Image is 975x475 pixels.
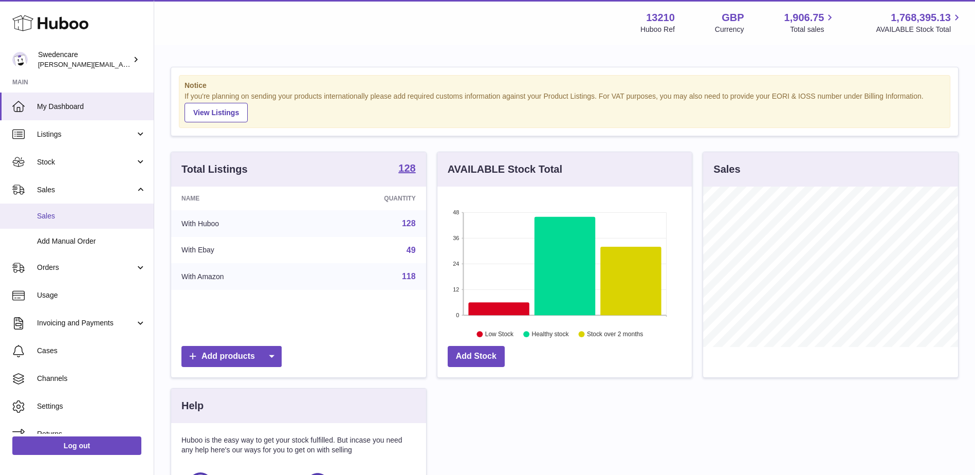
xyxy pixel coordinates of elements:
h3: AVAILABLE Stock Total [448,162,562,176]
a: Log out [12,436,141,455]
span: Returns [37,429,146,439]
text: 0 [456,312,459,318]
strong: 128 [398,163,415,173]
span: 1,906.75 [784,11,824,25]
div: Currency [715,25,744,34]
span: Sales [37,185,135,195]
a: 128 [402,219,416,228]
text: Stock over 2 months [587,331,643,338]
text: 48 [453,209,459,215]
img: daniel.corbridge@swedencare.co.uk [12,52,28,67]
text: Healthy stock [531,331,569,338]
span: Add Manual Order [37,236,146,246]
span: Total sales [790,25,836,34]
span: 1,768,395.13 [891,11,951,25]
span: Channels [37,374,146,383]
a: 49 [407,246,416,254]
span: Invoicing and Payments [37,318,135,328]
text: 12 [453,286,459,293]
a: View Listings [185,103,248,122]
td: With Amazon [171,263,310,290]
div: If you're planning on sending your products internationally please add required customs informati... [185,92,945,122]
a: Add products [181,346,282,367]
p: Huboo is the easy way to get your stock fulfilled. But incase you need any help here's our ways f... [181,435,416,455]
td: With Ebay [171,237,310,264]
span: Orders [37,263,135,272]
div: Swedencare [38,50,131,69]
div: Huboo Ref [640,25,675,34]
span: AVAILABLE Stock Total [876,25,963,34]
a: Add Stock [448,346,505,367]
span: Cases [37,346,146,356]
th: Name [171,187,310,210]
span: [PERSON_NAME][EMAIL_ADDRESS][PERSON_NAME][DOMAIN_NAME] [38,60,261,68]
strong: GBP [722,11,744,25]
text: Low Stock [485,331,514,338]
span: Settings [37,401,146,411]
a: 1,906.75 Total sales [784,11,836,34]
h3: Sales [713,162,740,176]
span: Stock [37,157,135,167]
strong: Notice [185,81,945,90]
a: 128 [398,163,415,175]
td: With Huboo [171,210,310,237]
strong: 13210 [646,11,675,25]
span: Usage [37,290,146,300]
text: 24 [453,261,459,267]
span: Sales [37,211,146,221]
a: 1,768,395.13 AVAILABLE Stock Total [876,11,963,34]
span: My Dashboard [37,102,146,112]
text: 36 [453,235,459,241]
a: 118 [402,272,416,281]
th: Quantity [310,187,426,210]
h3: Total Listings [181,162,248,176]
span: Listings [37,130,135,139]
h3: Help [181,399,204,413]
